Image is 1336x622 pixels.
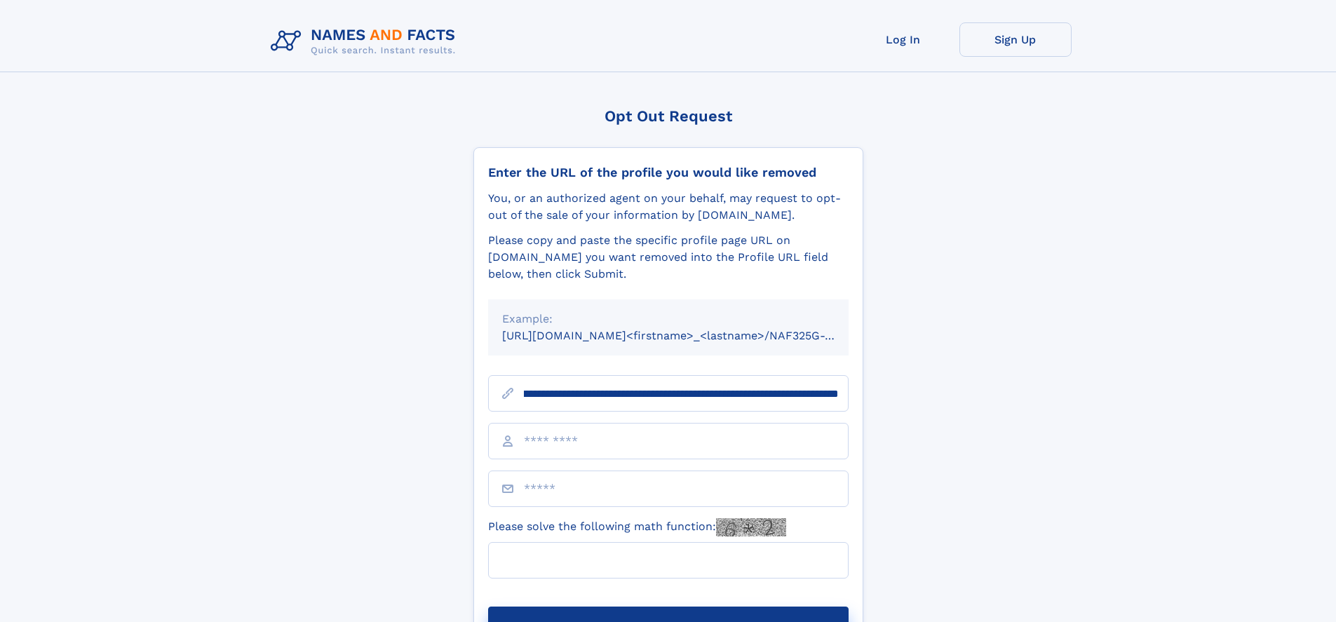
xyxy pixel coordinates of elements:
[502,311,835,327] div: Example:
[488,232,849,283] div: Please copy and paste the specific profile page URL on [DOMAIN_NAME] you want removed into the Pr...
[473,107,863,125] div: Opt Out Request
[502,329,875,342] small: [URL][DOMAIN_NAME]<firstname>_<lastname>/NAF325G-xxxxxxxx
[488,518,786,536] label: Please solve the following math function:
[488,190,849,224] div: You, or an authorized agent on your behalf, may request to opt-out of the sale of your informatio...
[265,22,467,60] img: Logo Names and Facts
[847,22,959,57] a: Log In
[959,22,1072,57] a: Sign Up
[488,165,849,180] div: Enter the URL of the profile you would like removed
